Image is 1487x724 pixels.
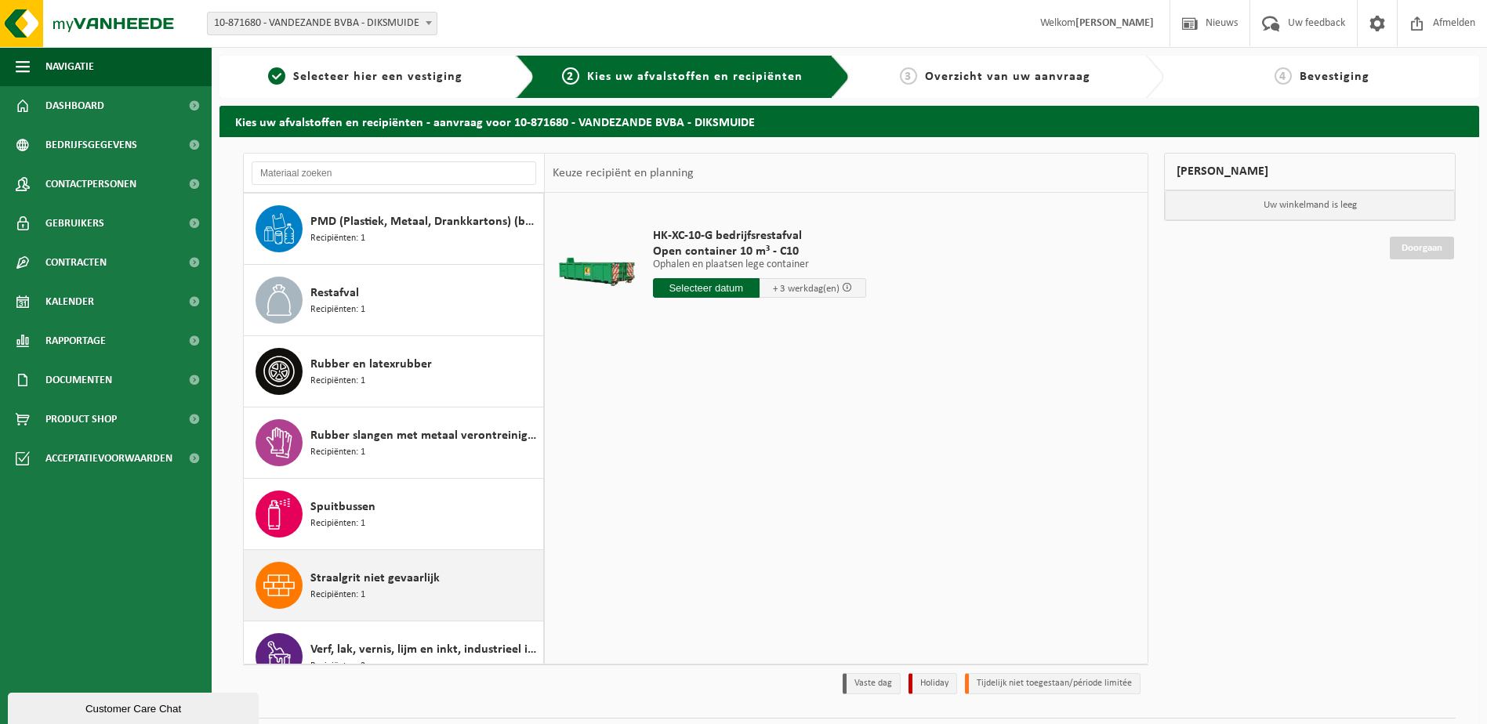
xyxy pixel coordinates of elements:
span: Contactpersonen [45,165,136,204]
p: Uw winkelmand is leeg [1165,190,1455,220]
input: Materiaal zoeken [252,161,536,185]
span: Navigatie [45,47,94,86]
span: Open container 10 m³ - C10 [653,244,866,259]
span: Acceptatievoorwaarden [45,439,172,478]
iframe: chat widget [8,690,262,724]
a: 1Selecteer hier een vestiging [227,67,503,86]
span: 1 [268,67,285,85]
span: Product Shop [45,400,117,439]
span: 10-871680 - VANDEZANDE BVBA - DIKSMUIDE [208,13,437,34]
span: + 3 werkdag(en) [773,284,840,294]
a: Doorgaan [1390,237,1454,259]
span: HK-XC-10-G bedrijfsrestafval [653,228,866,244]
span: Kalender [45,282,94,321]
span: Recipiënten: 2 [310,659,365,674]
button: PMD (Plastiek, Metaal, Drankkartons) (bedrijven) Recipiënten: 1 [244,194,544,265]
span: Restafval [310,284,359,302]
span: 3 [900,67,917,85]
button: Spuitbussen Recipiënten: 1 [244,479,544,550]
span: 4 [1275,67,1292,85]
div: [PERSON_NAME] [1164,153,1456,190]
span: Kies uw afvalstoffen en recipiënten [587,71,803,83]
span: Recipiënten: 1 [310,231,365,246]
span: Rubber slangen met metaal verontreinigd met olie [310,426,539,445]
button: Restafval Recipiënten: 1 [244,265,544,336]
span: Rapportage [45,321,106,360]
strong: [PERSON_NAME] [1075,17,1154,29]
span: Overzicht van uw aanvraag [925,71,1090,83]
button: Verf, lak, vernis, lijm en inkt, industrieel in kleinverpakking Recipiënten: 2 [244,621,544,693]
span: Recipiënten: 1 [310,445,365,460]
button: Rubber slangen met metaal verontreinigd met olie Recipiënten: 1 [244,407,544,479]
span: Recipiënten: 1 [310,374,365,389]
span: Gebruikers [45,204,104,243]
span: Straalgrit niet gevaarlijk [310,569,440,588]
li: Vaste dag [843,673,901,694]
p: Ophalen en plaatsen lege container [653,259,866,270]
span: Contracten [45,243,107,282]
button: Rubber en latexrubber Recipiënten: 1 [244,336,544,407]
button: Straalgrit niet gevaarlijk Recipiënten: 1 [244,550,544,621]
span: Verf, lak, vernis, lijm en inkt, industrieel in kleinverpakking [310,640,539,659]
span: PMD (Plastiek, Metaal, Drankkartons) (bedrijven) [310,212,539,231]
div: Keuze recipiënt en planning [545,154,702,193]
span: Bevestiging [1300,71,1369,83]
li: Holiday [909,673,957,694]
span: Recipiënten: 1 [310,302,365,317]
span: Selecteer hier een vestiging [293,71,462,83]
span: Spuitbussen [310,498,375,516]
input: Selecteer datum [653,278,760,298]
span: Rubber en latexrubber [310,355,432,374]
span: 10-871680 - VANDEZANDE BVBA - DIKSMUIDE [207,12,437,35]
span: Dashboard [45,86,104,125]
span: Recipiënten: 1 [310,588,365,603]
span: Recipiënten: 1 [310,516,365,531]
span: 2 [562,67,579,85]
h2: Kies uw afvalstoffen en recipiënten - aanvraag voor 10-871680 - VANDEZANDE BVBA - DIKSMUIDE [219,106,1479,136]
li: Tijdelijk niet toegestaan/période limitée [965,673,1141,694]
span: Bedrijfsgegevens [45,125,137,165]
span: Documenten [45,360,112,400]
